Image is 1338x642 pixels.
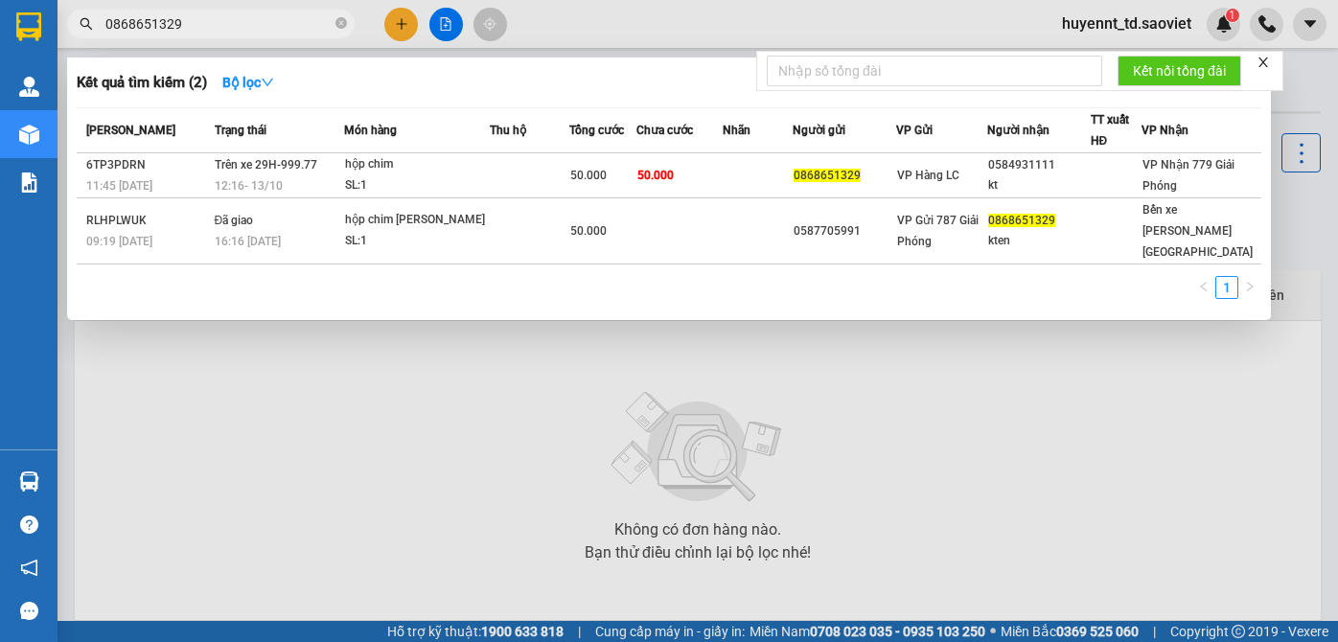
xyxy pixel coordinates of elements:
span: 50.000 [570,169,607,182]
div: SL: 1 [345,231,489,252]
span: VP Hàng LC [897,169,959,182]
li: Next Page [1238,276,1261,299]
img: solution-icon [19,172,39,193]
span: 12:16 - 13/10 [215,179,283,193]
input: Nhập số tổng đài [767,56,1102,86]
button: Bộ lọcdown [207,67,289,98]
button: left [1192,276,1215,299]
span: question-circle [20,516,38,534]
button: right [1238,276,1261,299]
strong: Bộ lọc [222,75,274,90]
span: Đã giao [215,214,254,227]
span: [PERSON_NAME] [86,124,175,137]
span: Tổng cước [569,124,624,137]
span: Trên xe 29H-999.77 [215,158,317,172]
span: close [1257,56,1270,69]
span: 50.000 [570,224,607,238]
input: Tìm tên, số ĐT hoặc mã đơn [105,13,332,34]
span: Trạng thái [215,124,266,137]
span: VP Gửi 787 Giải Phóng [897,214,979,248]
div: hộp chim [345,154,489,175]
div: kt [988,175,1090,195]
span: Nhãn [723,124,750,137]
span: right [1244,281,1256,292]
img: warehouse-icon [19,471,39,492]
span: left [1198,281,1210,292]
img: warehouse-icon [19,125,39,145]
h3: Kết quả tìm kiếm ( 2 ) [77,73,207,93]
div: SL: 1 [345,175,489,196]
button: Kết nối tổng đài [1118,56,1241,86]
img: logo-vxr [16,12,41,41]
span: search [80,17,93,31]
span: Người gửi [793,124,845,137]
span: 0868651329 [988,214,1055,227]
div: hộp chim [PERSON_NAME] [345,210,489,231]
span: close-circle [335,15,347,34]
span: down [261,76,274,89]
span: 50.000 [637,169,674,182]
span: 11:45 [DATE] [86,179,152,193]
div: 0584931111 [988,155,1090,175]
li: 1 [1215,276,1238,299]
div: 6TP3PDRN [86,155,209,175]
div: kten [988,231,1090,251]
span: 0868651329 [794,169,861,182]
div: RLHPLWUK [86,211,209,231]
li: Previous Page [1192,276,1215,299]
span: 16:16 [DATE] [215,235,281,248]
span: VP Gửi [896,124,933,137]
span: TT xuất HĐ [1091,113,1129,148]
span: Bến xe [PERSON_NAME] [GEOGRAPHIC_DATA] [1142,203,1253,259]
span: close-circle [335,17,347,29]
span: notification [20,559,38,577]
span: Kết nối tổng đài [1133,60,1226,81]
span: VP Nhận [1142,124,1188,137]
a: 1 [1216,277,1237,298]
span: Món hàng [344,124,397,137]
span: Thu hộ [490,124,526,137]
img: warehouse-icon [19,77,39,97]
span: Chưa cước [636,124,693,137]
span: 09:19 [DATE] [86,235,152,248]
span: Người nhận [987,124,1050,137]
span: message [20,602,38,620]
div: 0587705991 [794,221,895,241]
span: VP Nhận 779 Giải Phóng [1142,158,1234,193]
